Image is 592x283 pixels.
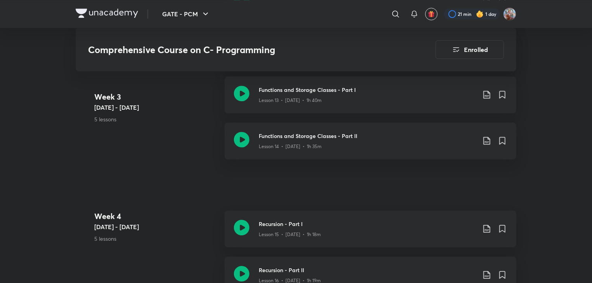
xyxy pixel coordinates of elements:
button: GATE - PCM [158,6,215,22]
h3: Functions and Storage Classes - Part II [259,132,476,140]
h3: Recursion - Part II [259,266,476,274]
p: 5 lessons [94,115,218,123]
a: Functions and Storage Classes - Part ILesson 13 • [DATE] • 1h 40m [225,76,516,123]
img: avatar [428,10,435,17]
button: Enrolled [436,40,504,59]
p: Lesson 14 • [DATE] • 1h 35m [259,143,322,150]
h3: Comprehensive Course on C- Programming [88,44,392,55]
h3: Functions and Storage Classes - Part I [259,86,476,94]
button: avatar [425,8,438,20]
img: Company Logo [76,9,138,18]
a: Recursion - Part ILesson 15 • [DATE] • 1h 18m [225,211,516,257]
p: Lesson 13 • [DATE] • 1h 40m [259,97,322,104]
a: Company Logo [76,9,138,20]
p: Lesson 15 • [DATE] • 1h 18m [259,231,321,238]
h4: Week 3 [94,91,218,103]
a: Functions and Storage Classes - Part IILesson 14 • [DATE] • 1h 35m [225,123,516,169]
h5: [DATE] - [DATE] [94,222,218,231]
p: 5 lessons [94,235,218,243]
h3: Recursion - Part I [259,220,476,228]
img: streak [476,10,484,18]
img: Divya [503,7,516,21]
h5: [DATE] - [DATE] [94,103,218,112]
h4: Week 4 [94,211,218,222]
